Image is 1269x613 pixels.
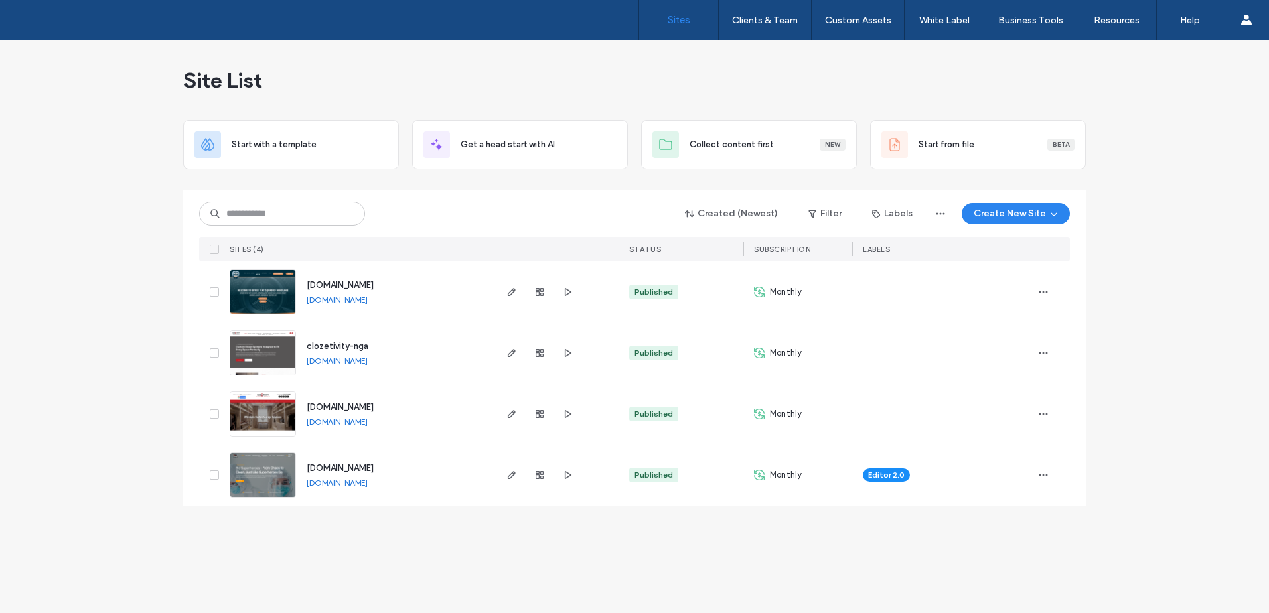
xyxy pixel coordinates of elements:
button: Created (Newest) [674,203,790,224]
span: Start with a template [232,138,317,151]
div: New [820,139,846,151]
a: [DOMAIN_NAME] [307,478,368,488]
div: Start from fileBeta [870,120,1086,169]
div: Published [634,347,673,359]
div: Get a head start with AI [412,120,628,169]
span: Monthly [770,285,802,299]
span: Monthly [770,346,802,360]
a: [DOMAIN_NAME] [307,280,374,290]
a: [DOMAIN_NAME] [307,295,368,305]
label: Clients & Team [732,15,798,26]
div: Published [634,469,673,481]
span: SITES (4) [230,245,264,254]
span: Get a head start with AI [461,138,555,151]
label: Resources [1094,15,1140,26]
span: Start from file [919,138,974,151]
a: [DOMAIN_NAME] [307,463,374,473]
label: White Label [919,15,970,26]
a: [DOMAIN_NAME] [307,417,368,427]
span: Editor 2.0 [868,469,905,481]
div: Start with a template [183,120,399,169]
span: LABELS [863,245,890,254]
label: Sites [668,14,690,26]
button: Labels [860,203,925,224]
span: Monthly [770,468,802,482]
div: Collect content firstNew [641,120,857,169]
button: Create New Site [962,203,1070,224]
a: [DOMAIN_NAME] [307,356,368,366]
label: Help [1180,15,1200,26]
span: STATUS [629,245,661,254]
label: Custom Assets [825,15,891,26]
span: Collect content first [690,138,774,151]
button: Filter [795,203,855,224]
div: Beta [1047,139,1075,151]
span: Monthly [770,407,802,421]
span: SUBSCRIPTION [754,245,810,254]
div: Published [634,408,673,420]
a: clozetivity-nga [307,341,368,351]
a: [DOMAIN_NAME] [307,402,374,412]
label: Business Tools [998,15,1063,26]
div: Published [634,286,673,298]
span: Site List [183,67,262,94]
